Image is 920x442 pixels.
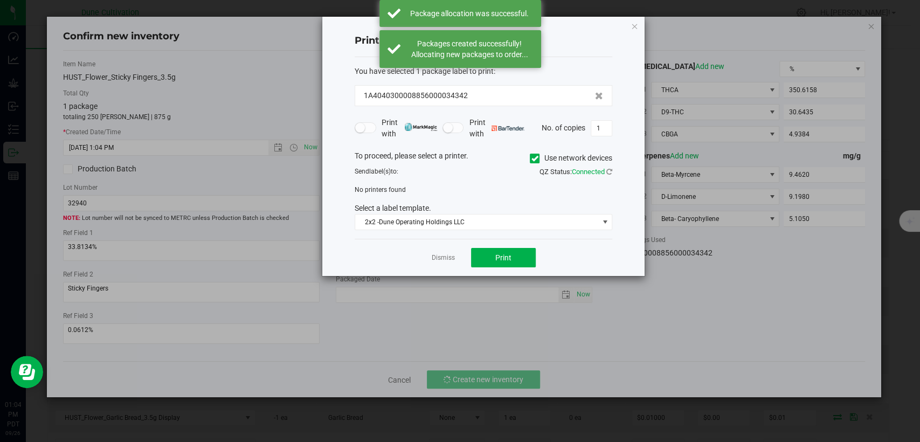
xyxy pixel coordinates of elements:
label: Use network devices [530,153,612,164]
h4: Print package label [355,34,612,48]
span: 2x2 -Dune Operating Holdings LLC [355,215,598,230]
span: You have selected 1 package label to print [355,67,494,75]
span: QZ Status: [539,168,612,176]
div: To proceed, please select a printer. [347,150,620,167]
span: Connected [572,168,605,176]
button: Print [471,248,536,267]
span: Print with [469,117,524,140]
a: Dismiss [432,253,455,263]
img: bartender.png [492,126,524,131]
div: Package allocation was successful. [406,8,533,19]
span: No. of copies [542,123,585,132]
span: 1A4040300008856000034342 [364,90,468,101]
span: Send to: [355,168,398,175]
span: Print with [382,117,437,140]
div: Packages created successfully! Allocating new packages to order... [406,38,533,60]
div: : [355,66,612,77]
span: Print [495,253,511,262]
div: Select a label template. [347,203,620,214]
iframe: Resource center [11,356,43,388]
span: label(s) [369,168,391,175]
img: mark_magic_cybra.png [404,123,437,131]
span: No printers found [355,186,406,194]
